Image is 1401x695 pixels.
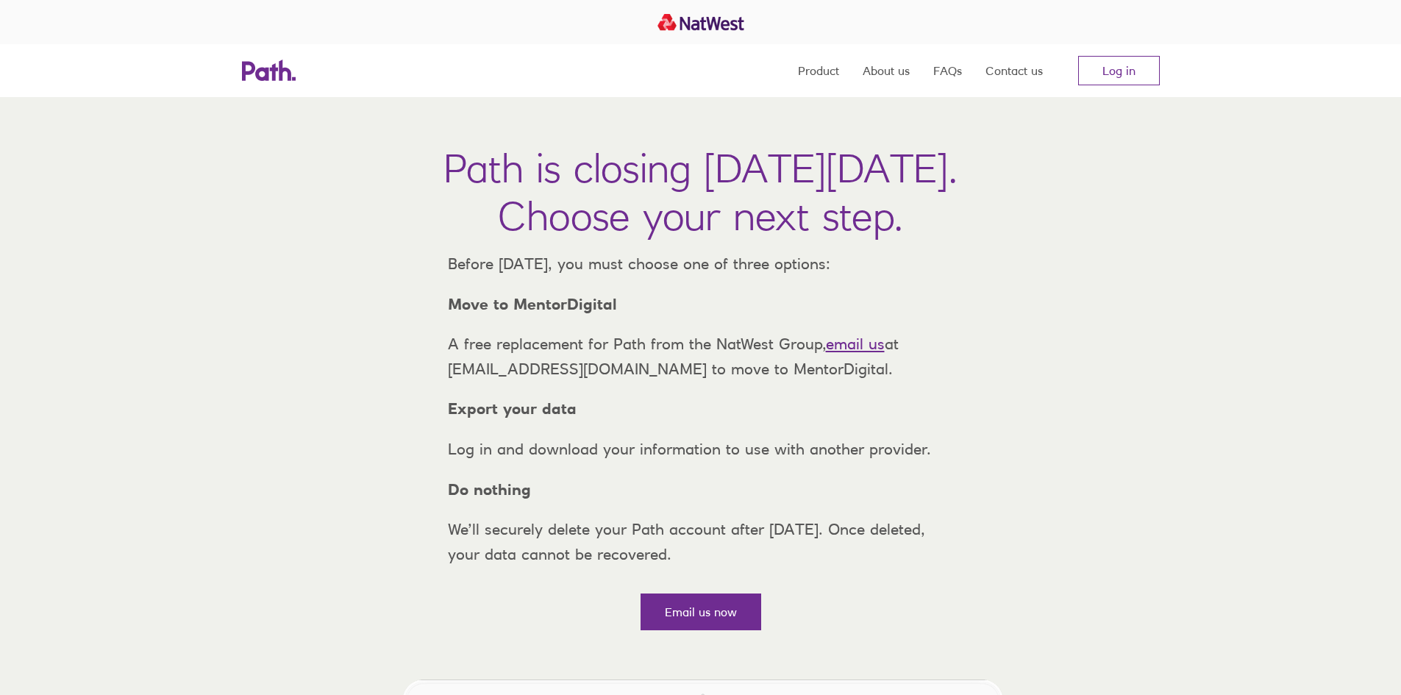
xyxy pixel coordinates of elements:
a: email us [826,335,885,353]
strong: Do nothing [448,480,531,499]
h1: Path is closing [DATE][DATE]. Choose your next step. [443,144,958,240]
a: Email us now [641,594,761,630]
a: Product [798,44,839,97]
p: Log in and download your information to use with another provider. [436,437,966,462]
a: FAQs [933,44,962,97]
a: Contact us [985,44,1043,97]
p: A free replacement for Path from the NatWest Group, at [EMAIL_ADDRESS][DOMAIN_NAME] to move to Me... [436,332,966,381]
strong: Export your data [448,399,577,418]
strong: Move to MentorDigital [448,295,617,313]
p: Before [DATE], you must choose one of three options: [436,252,966,277]
a: About us [863,44,910,97]
p: We’ll securely delete your Path account after [DATE]. Once deleted, your data cannot be recovered. [436,517,966,566]
a: Log in [1078,56,1160,85]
